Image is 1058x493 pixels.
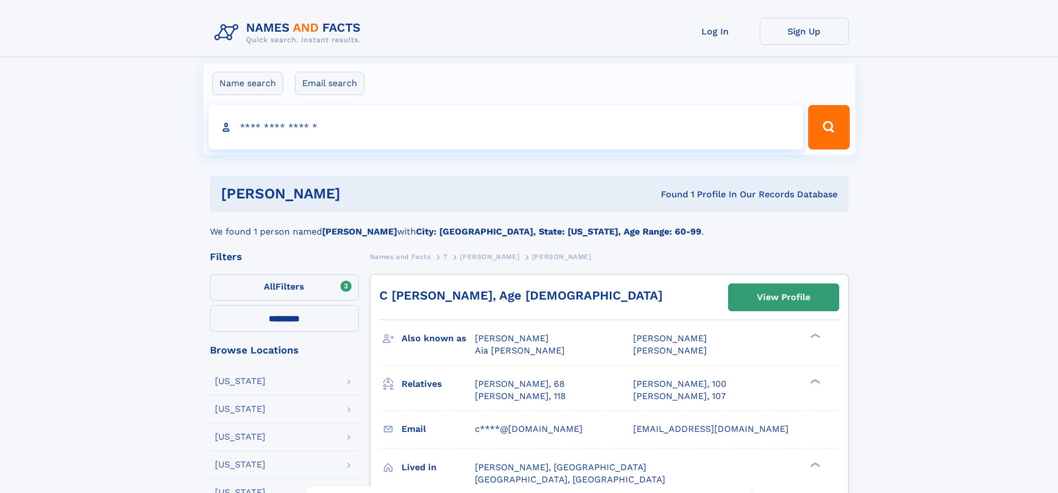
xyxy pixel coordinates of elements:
[633,424,789,434] span: [EMAIL_ADDRESS][DOMAIN_NAME]
[379,288,663,302] a: C [PERSON_NAME], Age [DEMOGRAPHIC_DATA]
[760,18,849,45] a: Sign Up
[215,460,265,469] div: [US_STATE]
[210,345,359,355] div: Browse Locations
[633,378,726,390] a: [PERSON_NAME], 100
[460,250,519,263] a: [PERSON_NAME]
[808,461,821,468] div: ❯
[808,105,849,150] button: Search Button
[532,253,591,261] span: [PERSON_NAME]
[212,72,283,95] label: Name search
[210,18,370,48] img: Logo Names and Facts
[210,274,359,301] label: Filters
[460,253,519,261] span: [PERSON_NAME]
[402,329,475,348] h3: Also known as
[443,253,448,261] span: T
[729,284,839,311] a: View Profile
[633,333,707,343] span: [PERSON_NAME]
[500,188,838,201] div: Found 1 Profile In Our Records Database
[475,474,665,485] span: [GEOGRAPHIC_DATA], [GEOGRAPHIC_DATA]
[210,212,849,238] div: We found 1 person named with .
[633,345,707,356] span: [PERSON_NAME]
[322,226,397,237] b: [PERSON_NAME]
[475,333,549,343] span: [PERSON_NAME]
[633,390,726,402] a: [PERSON_NAME], 107
[402,458,475,477] h3: Lived in
[671,18,760,45] a: Log In
[209,105,804,150] input: search input
[475,462,646,472] span: [PERSON_NAME], [GEOGRAPHIC_DATA]
[808,332,821,340] div: ❯
[295,72,364,95] label: Email search
[402,375,475,394] h3: Relatives
[475,390,566,402] a: [PERSON_NAME], 118
[215,377,265,386] div: [US_STATE]
[264,281,275,292] span: All
[443,250,448,263] a: T
[210,252,359,262] div: Filters
[475,378,565,390] a: [PERSON_NAME], 68
[757,285,810,310] div: View Profile
[416,226,701,237] b: City: [GEOGRAPHIC_DATA], State: [US_STATE], Age Range: 60-99
[215,432,265,441] div: [US_STATE]
[215,405,265,414] div: [US_STATE]
[370,250,431,263] a: Names and Facts
[402,420,475,439] h3: Email
[808,377,821,385] div: ❯
[221,187,501,201] h1: [PERSON_NAME]
[475,345,565,356] span: Aia [PERSON_NAME]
